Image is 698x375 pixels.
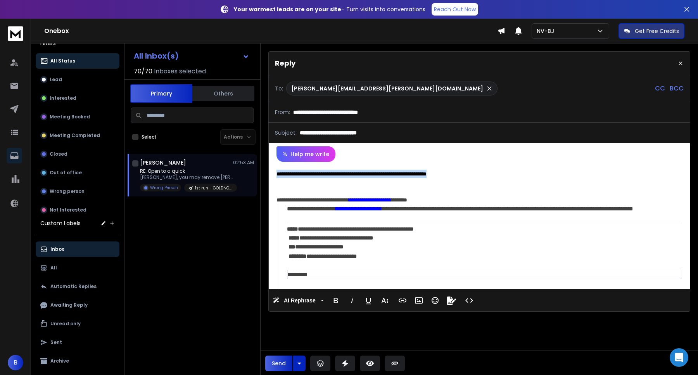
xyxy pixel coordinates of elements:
[275,129,297,137] p: Subject:
[377,293,392,308] button: More Text
[291,85,483,92] p: [PERSON_NAME][EMAIL_ADDRESS][PERSON_NAME][DOMAIN_NAME]
[36,128,119,143] button: Meeting Completed
[50,207,86,213] p: Not Interested
[195,185,232,191] p: 1st run - GOLDNOIR
[36,72,119,87] button: Lead
[140,168,233,174] p: RE: Open to a quick
[154,67,206,76] h3: Inboxes selected
[36,353,119,369] button: Archive
[50,170,82,176] p: Out of office
[50,188,85,194] p: Wrong person
[670,84,684,93] p: BCC
[345,293,359,308] button: Italic (Ctrl+I)
[50,321,81,327] p: Unread only
[130,84,192,103] button: Primary
[36,316,119,332] button: Unread only
[233,160,254,166] p: 02:53 AM
[234,5,425,13] p: – Turn visits into conversations
[50,76,62,83] p: Lead
[36,260,119,276] button: All
[142,134,157,140] label: Select
[428,293,442,308] button: Emoticons
[282,297,317,304] span: AI Rephrase
[36,90,119,106] button: Interested
[537,27,557,35] p: NV-BJ
[395,293,410,308] button: Insert Link (Ctrl+K)
[36,202,119,218] button: Not Interested
[50,151,67,157] p: Closed
[276,146,335,162] button: Help me write
[50,339,62,345] p: Sent
[134,67,152,76] span: 70 / 70
[50,58,75,64] p: All Status
[128,48,256,64] button: All Inbox(s)
[8,355,23,370] button: B
[50,246,64,252] p: Inbox
[134,52,179,60] h1: All Inbox(s)
[36,109,119,125] button: Meeting Booked
[411,293,426,308] button: Insert Image (Ctrl+P)
[40,219,81,227] h3: Custom Labels
[36,165,119,181] button: Out of office
[50,283,97,290] p: Automatic Replies
[36,335,119,350] button: Sent
[271,293,325,308] button: AI Rephrase
[140,159,186,167] h1: [PERSON_NAME]
[50,302,88,308] p: Awaiting Reply
[619,23,684,39] button: Get Free Credits
[50,132,100,139] p: Meeting Completed
[150,185,178,191] p: Wrong Person
[444,293,459,308] button: Signature
[635,27,679,35] p: Get Free Credits
[36,53,119,69] button: All Status
[670,348,688,367] div: Open Intercom Messenger
[275,108,290,116] p: From:
[50,95,76,101] p: Interested
[36,184,119,199] button: Wrong person
[192,85,254,102] button: Others
[361,293,376,308] button: Underline (Ctrl+U)
[50,114,90,120] p: Meeting Booked
[140,174,233,181] p: [PERSON_NAME], you may remove [PERSON_NAME][EMAIL_ADDRESS][PERSON_NAME][DOMAIN_NAME]
[462,293,477,308] button: Code View
[8,26,23,41] img: logo
[655,84,665,93] p: CC
[434,5,476,13] p: Reach Out Now
[36,279,119,294] button: Automatic Replies
[50,358,69,364] p: Archive
[432,3,478,16] a: Reach Out Now
[234,5,341,13] strong: Your warmest leads are on your site
[36,297,119,313] button: Awaiting Reply
[275,58,295,69] p: Reply
[36,241,119,257] button: Inbox
[265,356,292,371] button: Send
[275,85,283,92] p: To:
[50,265,57,271] p: All
[328,293,343,308] button: Bold (Ctrl+B)
[44,26,498,36] h1: Onebox
[36,146,119,162] button: Closed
